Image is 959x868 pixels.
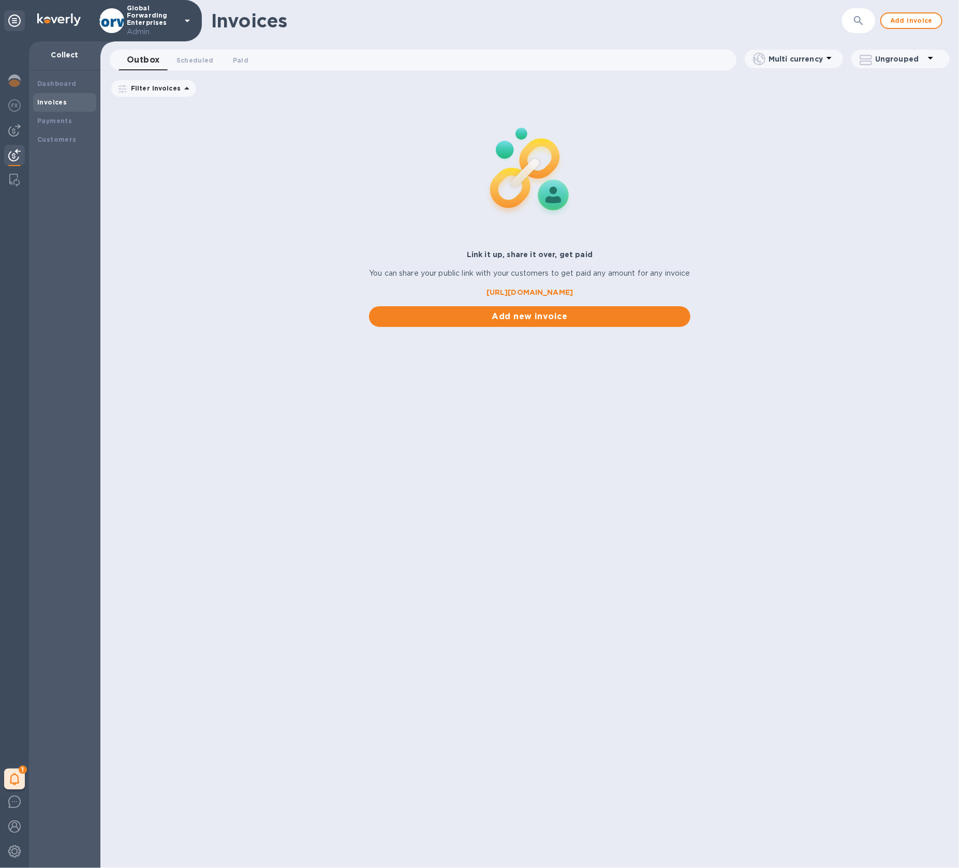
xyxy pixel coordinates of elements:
p: Collect [37,50,92,60]
p: You can share your public link with your customers to get paid any amount for any invoice [369,268,690,279]
div: Unpin categories [4,10,25,31]
img: Logo [37,13,81,26]
b: Dashboard [37,80,77,87]
p: Link it up, share it over, get paid [369,249,690,260]
a: [URL][DOMAIN_NAME] [369,287,690,298]
button: Add invoice [880,12,942,29]
p: Global Forwarding Enterprises [127,5,179,37]
span: Paid [233,55,248,66]
p: Multi currency [769,54,823,64]
p: Filter Invoices [127,84,181,93]
img: Foreign exchange [8,99,21,112]
span: Add new invoice [377,310,682,323]
button: Add new invoice [369,306,690,327]
h1: Invoices [211,10,287,32]
b: [URL][DOMAIN_NAME] [486,288,573,296]
span: 1 [19,766,27,774]
span: Outbox [127,53,160,67]
b: Payments [37,117,72,125]
p: Ungrouped [875,54,924,64]
span: Scheduled [176,55,214,66]
span: Add invoice [890,14,933,27]
b: Invoices [37,98,67,106]
p: Admin [127,26,179,37]
b: Customers [37,136,77,143]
